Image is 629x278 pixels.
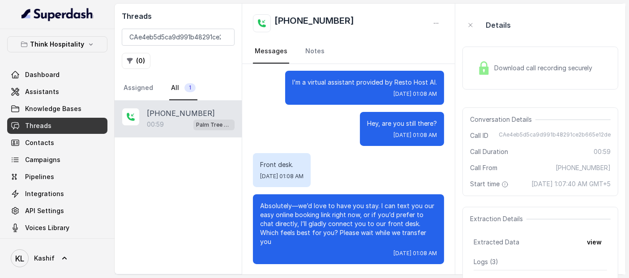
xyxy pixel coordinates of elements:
[292,78,437,87] p: I’m a virtual assistant provided by Resto Host AI.
[474,238,519,247] span: Extracted Data
[122,29,235,46] input: Search by Call ID or Phone Number
[25,155,60,164] span: Campaigns
[470,147,508,156] span: Call Duration
[253,39,444,64] nav: Tabs
[122,11,235,21] h2: Threads
[253,39,289,64] a: Messages
[531,180,611,188] span: [DATE] 1:07:40 AM GMT+5
[122,53,150,69] button: (0)
[260,173,304,180] span: [DATE] 01:08 AM
[470,163,497,172] span: Call From
[34,254,55,263] span: Kashif
[7,169,107,185] a: Pipelines
[122,76,235,100] nav: Tabs
[499,131,611,140] span: CAe4eb5d5ca9d991b48291ce2b665e12de
[122,76,155,100] a: Assigned
[394,250,437,257] span: [DATE] 01:08 AM
[25,121,51,130] span: Threads
[470,115,535,124] span: Conversation Details
[7,220,107,236] a: Voices Library
[25,70,60,79] span: Dashboard
[7,246,107,271] a: Kashif
[184,83,196,92] span: 1
[21,7,94,21] img: light.svg
[474,257,607,266] p: Logs ( 3 )
[7,36,107,52] button: Think Hospitality
[7,118,107,134] a: Threads
[25,206,64,215] span: API Settings
[25,138,54,147] span: Contacts
[25,189,64,198] span: Integrations
[260,160,304,169] p: Front desk.
[7,203,107,219] a: API Settings
[25,223,69,232] span: Voices Library
[394,132,437,139] span: [DATE] 01:08 AM
[494,64,596,73] span: Download call recording securely
[7,135,107,151] a: Contacts
[7,152,107,168] a: Campaigns
[260,201,436,246] p: Absolutely—we’d love to have you stay. I can text you our easy online booking link right now, or ...
[7,101,107,117] a: Knowledge Bases
[594,147,611,156] span: 00:59
[470,214,526,223] span: Extraction Details
[196,120,232,129] p: Palm Tree Club
[147,120,164,129] p: 00:59
[15,254,24,263] text: KL
[582,234,607,250] button: view
[169,76,197,100] a: All1
[25,172,54,181] span: Pipelines
[556,163,611,172] span: [PHONE_NUMBER]
[470,180,510,188] span: Start time
[7,186,107,202] a: Integrations
[7,67,107,83] a: Dashboard
[7,84,107,100] a: Assistants
[486,20,511,30] p: Details
[147,108,215,119] p: [PHONE_NUMBER]
[394,90,437,98] span: [DATE] 01:08 AM
[25,104,81,113] span: Knowledge Bases
[30,39,85,50] p: Think Hospitality
[274,14,354,32] h2: [PHONE_NUMBER]
[304,39,326,64] a: Notes
[470,131,488,140] span: Call ID
[477,61,491,75] img: Lock Icon
[25,87,59,96] span: Assistants
[367,119,437,128] p: Hey, are you still there?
